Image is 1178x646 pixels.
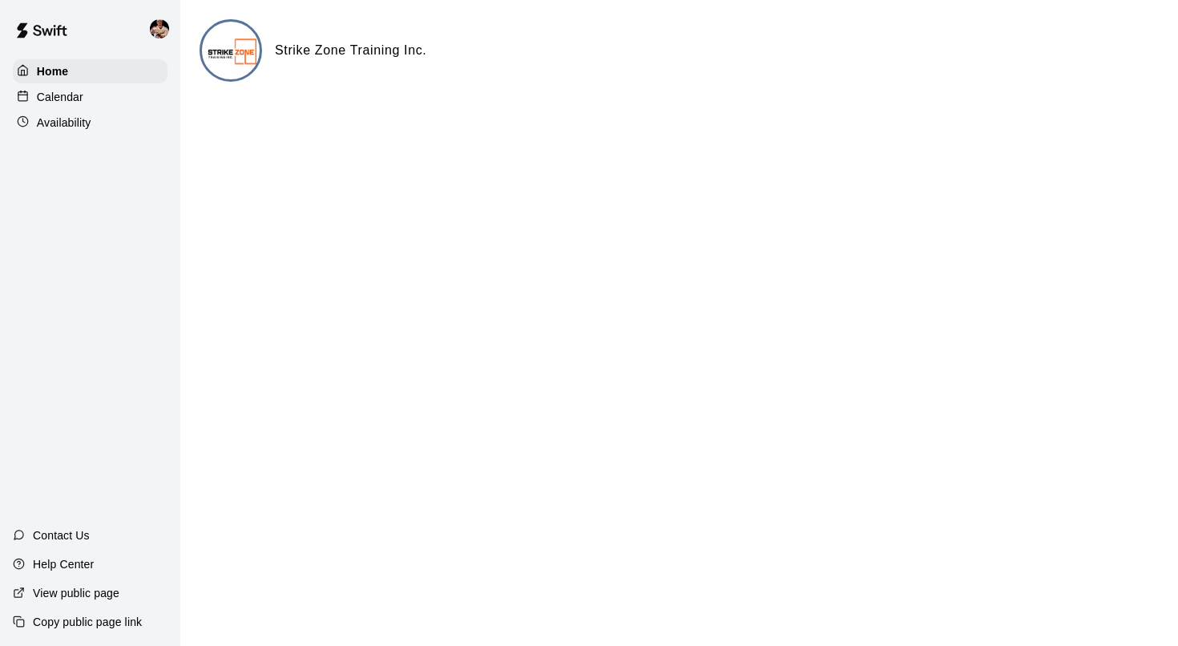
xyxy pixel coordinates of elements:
p: Contact Us [33,527,90,543]
a: Calendar [13,85,167,109]
p: Copy public page link [33,614,142,630]
a: Home [13,59,167,83]
p: Home [37,63,69,79]
a: Availability [13,111,167,135]
div: Garrett Takamatsu [147,13,180,45]
h6: Strike Zone Training Inc. [275,40,426,61]
img: Strike Zone Training Inc. logo [202,22,262,82]
p: View public page [33,585,119,601]
p: Calendar [37,89,83,105]
p: Availability [37,115,91,131]
p: Help Center [33,556,94,572]
img: Garrett Takamatsu [150,19,169,38]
